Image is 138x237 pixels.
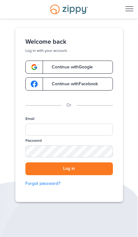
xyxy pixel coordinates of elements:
[25,116,34,121] label: Email
[25,61,113,74] a: google-logoContinue withGoogle
[25,146,113,157] input: Password
[25,180,113,187] a: Forgot password?
[25,48,113,53] p: Log in with your account.
[45,65,93,69] span: Continue with Google
[31,81,38,87] img: google-logo
[66,102,72,109] p: Or
[25,124,113,136] input: Email
[31,64,38,71] img: google-logo
[25,138,42,143] label: Password
[25,77,113,91] a: google-logoContinue withFacebook
[45,82,98,86] span: Continue with Facebook
[25,38,113,46] h1: Welcome back
[25,162,113,175] button: Log in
